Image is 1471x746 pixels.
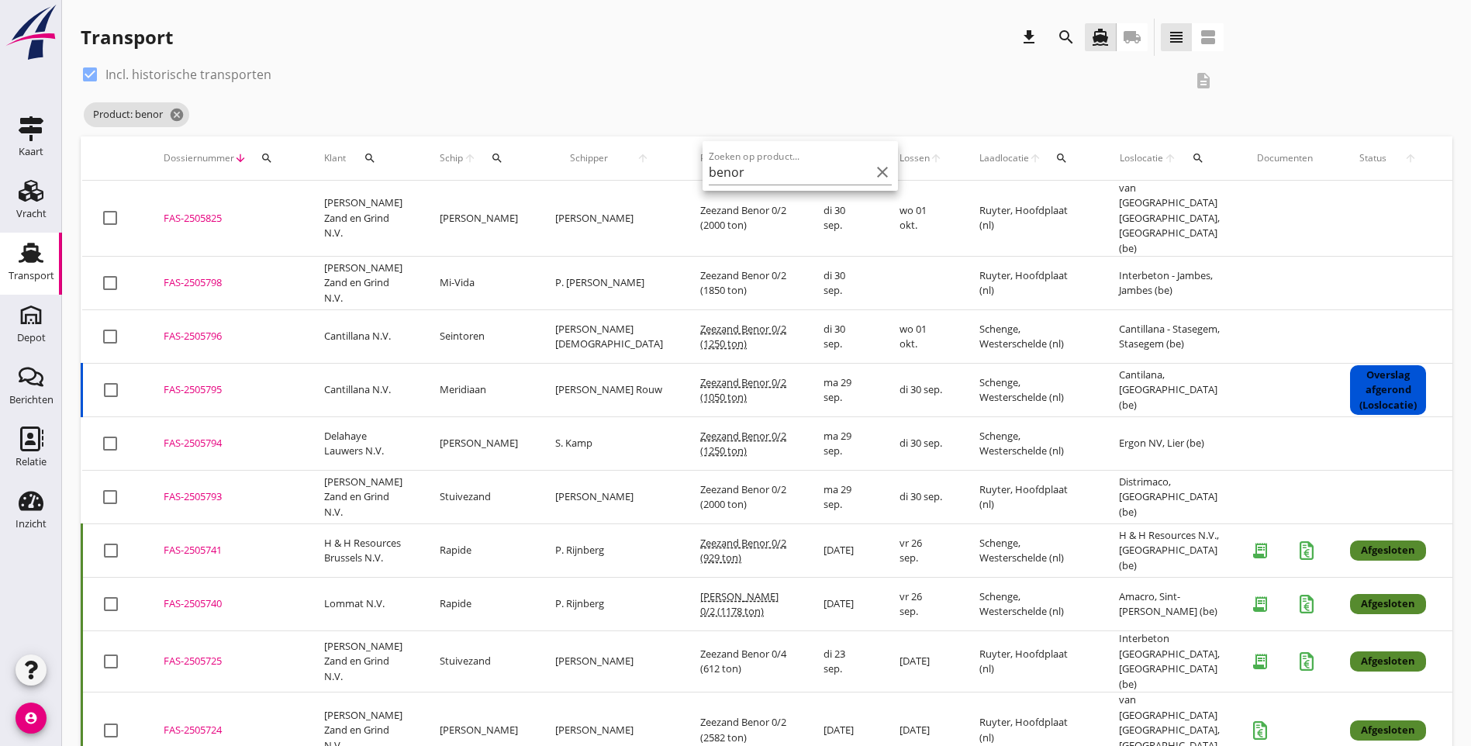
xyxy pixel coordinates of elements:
[700,429,786,458] span: Zeezand Benor 0/2 (1250 ton)
[881,524,961,578] td: vr 26 sep.
[306,181,421,257] td: [PERSON_NAME] Zand en Grind N.V.
[440,151,464,165] span: Schip
[900,151,930,165] span: Lossen
[555,151,622,165] span: Schipper
[306,578,421,631] td: Lommat N.V.
[234,152,247,164] i: arrow_downward
[979,151,1029,165] span: Laadlocatie
[1057,28,1076,47] i: search
[961,417,1100,471] td: Schenge, Westerschelde (nl)
[1164,152,1178,164] i: arrow_upward
[324,140,402,177] div: Klant
[537,364,682,417] td: [PERSON_NAME] Rouw
[881,181,961,257] td: wo 01 okt.
[1350,151,1396,165] span: Status
[537,578,682,631] td: P. Rijnberg
[306,524,421,578] td: H & H Resources Brussels N.V.
[164,436,287,451] div: FAS-2505794
[682,471,805,524] td: Zeezand Benor 0/2 (2000 ton)
[682,257,805,310] td: Zeezand Benor 0/2 (1850 ton)
[1396,152,1427,164] i: arrow_upward
[537,257,682,310] td: P. [PERSON_NAME]
[961,524,1100,578] td: Schenge, Westerschelde (nl)
[805,578,881,631] td: [DATE]
[881,364,961,417] td: di 30 sep.
[881,310,961,364] td: wo 01 okt.
[1245,535,1276,566] i: receipt_long
[164,275,287,291] div: FAS-2505798
[961,310,1100,364] td: Schenge, Westerschelde (nl)
[961,471,1100,524] td: Ruyter, Hoofdplaat (nl)
[537,631,682,692] td: [PERSON_NAME]
[84,102,189,127] span: Product: benor
[537,181,682,257] td: [PERSON_NAME]
[81,25,173,50] div: Transport
[306,310,421,364] td: Cantillana N.V.
[1167,28,1186,47] i: view_headline
[306,471,421,524] td: [PERSON_NAME] Zand en Grind N.V.
[1350,651,1426,672] div: Afgesloten
[805,631,881,692] td: di 23 sep.
[622,152,663,164] i: arrow_upward
[805,257,881,310] td: di 30 sep.
[930,152,942,164] i: arrow_upward
[164,723,287,738] div: FAS-2505724
[164,329,287,344] div: FAS-2505796
[164,543,287,558] div: FAS-2505741
[1350,720,1426,741] div: Afgesloten
[3,4,59,61] img: logo-small.a267ee39.svg
[1350,365,1426,416] div: Overslag afgerond (Loslocatie)
[421,181,537,257] td: [PERSON_NAME]
[1100,310,1238,364] td: Cantillana - Stasegem, Stasegem (be)
[364,152,376,164] i: search
[881,578,961,631] td: vr 26 sep.
[1119,151,1164,165] span: Loslocatie
[1100,631,1238,692] td: Interbeton [GEOGRAPHIC_DATA], [GEOGRAPHIC_DATA] (be)
[105,67,271,82] label: Incl. historische transporten
[164,211,287,226] div: FAS-2505825
[709,160,870,185] input: Zoeken op product...
[1245,589,1276,620] i: receipt_long
[1192,152,1204,164] i: search
[306,364,421,417] td: Cantillana N.V.
[1055,152,1068,164] i: search
[421,631,537,692] td: Stuivezand
[1100,364,1238,417] td: Cantilana, [GEOGRAPHIC_DATA] (be)
[421,578,537,631] td: Rapide
[164,596,287,612] div: FAS-2505740
[16,519,47,529] div: Inzicht
[17,333,46,343] div: Depot
[164,654,287,669] div: FAS-2505725
[421,524,537,578] td: Rapide
[1257,151,1313,165] div: Documenten
[1029,152,1041,164] i: arrow_upward
[805,471,881,524] td: ma 29 sep.
[881,417,961,471] td: di 30 sep.
[805,310,881,364] td: di 30 sep.
[1100,524,1238,578] td: H & H Resources N.V., [GEOGRAPHIC_DATA] (be)
[9,271,54,281] div: Transport
[700,589,779,619] span: [PERSON_NAME] 0/2 (1178 ton)
[1091,28,1110,47] i: directions_boat
[1199,28,1217,47] i: view_agenda
[1245,646,1276,677] i: receipt_long
[961,578,1100,631] td: Schenge, Westerschelde (nl)
[961,631,1100,692] td: Ruyter, Hoofdplaat (nl)
[805,524,881,578] td: [DATE]
[421,471,537,524] td: Stuivezand
[421,310,537,364] td: Seintoren
[169,107,185,123] i: cancel
[306,417,421,471] td: Delahaye Lauwers N.V.
[1123,28,1141,47] i: local_shipping
[1100,181,1238,257] td: van [GEOGRAPHIC_DATA] [GEOGRAPHIC_DATA], [GEOGRAPHIC_DATA] (be)
[1350,594,1426,614] div: Afgesloten
[164,382,287,398] div: FAS-2505795
[881,631,961,692] td: [DATE]
[421,364,537,417] td: Meridiaan
[961,181,1100,257] td: Ruyter, Hoofdplaat (nl)
[873,163,892,181] i: clear
[537,417,682,471] td: S. Kamp
[805,417,881,471] td: ma 29 sep.
[261,152,273,164] i: search
[537,524,682,578] td: P. Rijnberg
